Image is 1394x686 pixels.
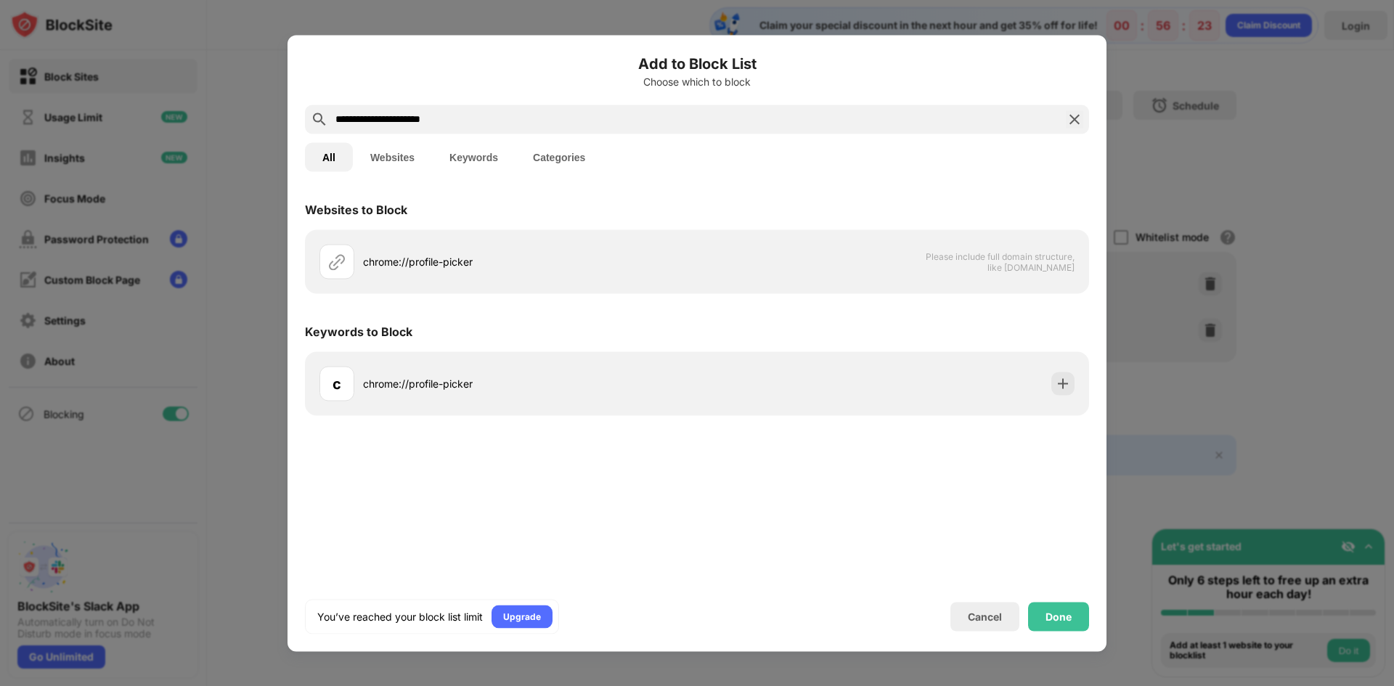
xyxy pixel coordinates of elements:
[305,142,353,171] button: All
[925,250,1075,272] span: Please include full domain structure, like [DOMAIN_NAME]
[328,253,346,270] img: url.svg
[305,52,1089,74] h6: Add to Block List
[968,611,1002,623] div: Cancel
[305,324,412,338] div: Keywords to Block
[311,110,328,128] img: search.svg
[503,609,541,624] div: Upgrade
[305,75,1089,87] div: Choose which to block
[1045,611,1072,622] div: Done
[353,142,432,171] button: Websites
[363,254,697,269] div: chrome://profile-picker
[333,372,341,394] div: c
[515,142,603,171] button: Categories
[1066,110,1083,128] img: search-close
[363,376,697,391] div: chrome://profile-picker
[432,142,515,171] button: Keywords
[305,202,407,216] div: Websites to Block
[317,609,483,624] div: You’ve reached your block list limit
